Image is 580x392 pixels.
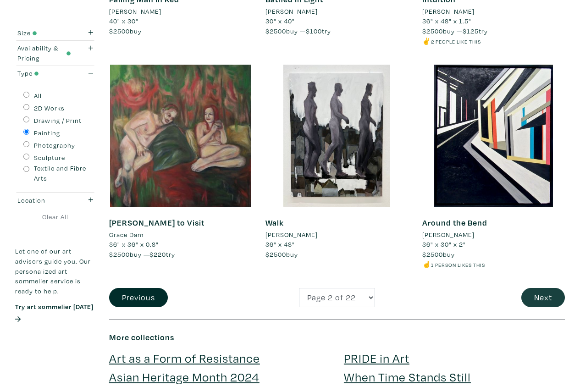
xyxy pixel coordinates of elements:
[422,250,455,259] span: buy
[109,240,159,248] span: 36" x 36" x 0.8"
[422,6,565,17] a: [PERSON_NAME]
[34,140,75,150] label: Photography
[265,230,408,240] a: [PERSON_NAME]
[15,66,95,81] button: Type
[265,27,331,35] span: buy — try
[344,369,471,385] a: When Time Stands Still
[15,212,95,222] a: Clear All
[34,153,65,163] label: Sculpture
[265,6,408,17] a: [PERSON_NAME]
[15,25,95,40] button: Size
[422,230,565,240] a: [PERSON_NAME]
[109,369,260,385] a: Asian Heritage Month 2024
[422,230,475,240] li: [PERSON_NAME]
[521,288,565,308] button: Next
[15,246,95,296] p: Let one of our art advisors guide you. Our personalized art sommelier service is ready to help.
[422,240,466,248] span: 36" x 30" x 2"
[109,350,260,366] a: Art as a Form of Resistance
[17,28,71,38] div: Size
[109,230,252,240] a: Grace Dam
[34,91,42,101] label: All
[109,250,175,259] span: buy — try
[265,240,295,248] span: 36" x 48"
[34,103,65,113] label: 2D Works
[422,259,565,270] li: ☝️
[15,193,95,208] button: Location
[344,350,409,366] a: PRIDE in Art
[34,128,60,138] label: Painting
[109,27,130,35] span: $2500
[265,250,298,259] span: buy
[109,27,142,35] span: buy
[17,68,71,78] div: Type
[306,27,322,35] span: $100
[15,333,95,352] iframe: Customer reviews powered by Trustpilot
[422,17,471,25] span: 36" x 48" x 1.5"
[431,261,485,268] small: 1 person likes this
[109,6,161,17] li: [PERSON_NAME]
[265,6,318,17] li: [PERSON_NAME]
[265,217,284,228] a: Walk
[109,288,168,308] button: Previous
[109,17,138,25] span: 40" x 30"
[34,163,87,183] label: Textile and Fibre Arts
[463,27,479,35] span: $125
[15,41,95,66] button: Availability & Pricing
[422,36,565,46] li: ✌️
[422,27,488,35] span: buy — try
[422,250,443,259] span: $2500
[422,6,475,17] li: [PERSON_NAME]
[149,250,166,259] span: $220
[34,116,82,126] label: Drawing / Print
[109,332,565,342] h6: More collections
[109,250,130,259] span: $2500
[265,27,286,35] span: $2500
[109,230,144,240] li: Grace Dam
[265,250,286,259] span: $2500
[15,302,94,323] a: Try art sommelier [DATE]
[422,27,443,35] span: $2500
[431,38,481,45] small: 2 people like this
[265,17,295,25] span: 30" x 40"
[422,217,487,228] a: Around the Bend
[17,43,71,63] div: Availability & Pricing
[17,195,71,205] div: Location
[109,6,252,17] a: [PERSON_NAME]
[109,217,204,228] a: [PERSON_NAME] to Visit
[265,230,318,240] li: [PERSON_NAME]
